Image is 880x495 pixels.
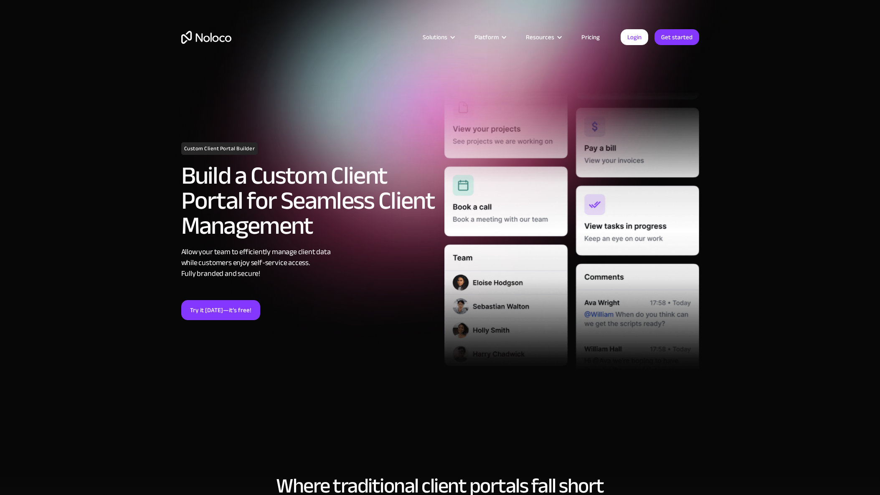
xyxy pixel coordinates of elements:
[412,32,464,43] div: Solutions
[621,29,648,45] a: Login
[181,247,436,279] div: Allow your team to efficiently manage client data while customers enjoy self-service access. Full...
[654,29,699,45] a: Get started
[423,32,447,43] div: Solutions
[526,32,554,43] div: Resources
[571,32,610,43] a: Pricing
[181,300,260,320] a: Try it [DATE]—it’s free!
[181,163,436,238] h2: Build a Custom Client Portal for Seamless Client Management
[181,142,258,155] h1: Custom Client Portal Builder
[464,32,515,43] div: Platform
[474,32,499,43] div: Platform
[515,32,571,43] div: Resources
[181,31,231,44] a: home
